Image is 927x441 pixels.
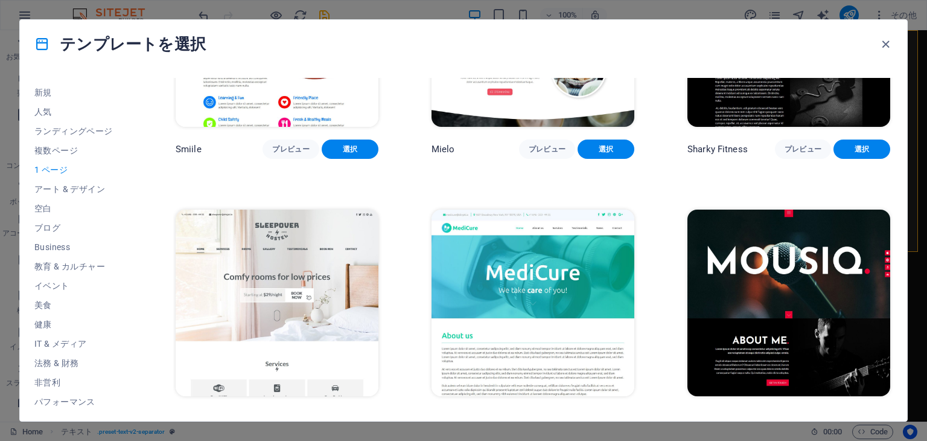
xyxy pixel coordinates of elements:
[687,143,748,155] p: Sharky Fitness
[843,144,881,154] span: 選択
[176,143,202,155] p: Smiile
[34,242,123,252] span: Business
[34,237,123,257] button: Business
[34,160,123,179] button: 1 ページ
[687,210,890,397] img: Mousiq
[432,143,455,155] p: Mielo
[34,165,123,175] span: 1 ページ
[34,373,123,392] button: 非営利
[34,276,123,295] button: イベント
[34,218,123,237] button: ブログ
[34,262,123,271] span: 教育 & カルチャー
[34,295,123,315] button: 美食
[34,392,123,411] button: パフォーマンス
[529,144,566,154] span: プレビュー
[34,281,123,291] span: イベント
[34,300,123,310] span: 美食
[432,210,634,397] img: MediCure
[176,210,378,397] img: Sleepover
[34,126,123,136] span: ランディングページ
[578,140,634,159] button: 選択
[34,339,123,349] span: IT & メディア
[833,140,890,159] button: 選択
[34,146,123,155] span: 複数ページ
[34,353,123,373] button: 法務 & 財務
[34,378,123,387] span: 非営利
[34,34,206,54] h4: テンプレートを選択
[322,140,378,159] button: 選択
[263,140,319,159] button: プレビュー
[34,358,123,368] span: 法務 & 財務
[34,83,123,102] button: 新規
[34,102,123,121] button: 人気
[34,184,123,194] span: アート & デザイン
[34,107,123,117] span: 人気
[272,144,310,154] span: プレビュー
[34,204,123,213] span: 空白
[34,334,123,353] button: IT & メディア
[785,144,822,154] span: プレビュー
[34,199,123,218] button: 空白
[34,88,123,97] span: 新規
[34,315,123,334] button: 健康
[34,257,123,276] button: 教育 & カルチャー
[775,140,832,159] button: プレビュー
[34,320,123,329] span: 健康
[34,397,123,407] span: パフォーマンス
[331,144,369,154] span: 選択
[34,141,123,160] button: 複数ページ
[519,140,576,159] button: プレビュー
[34,121,123,141] button: ランディングページ
[587,144,625,154] span: 選択
[34,179,123,199] button: アート & デザイン
[34,223,123,233] span: ブログ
